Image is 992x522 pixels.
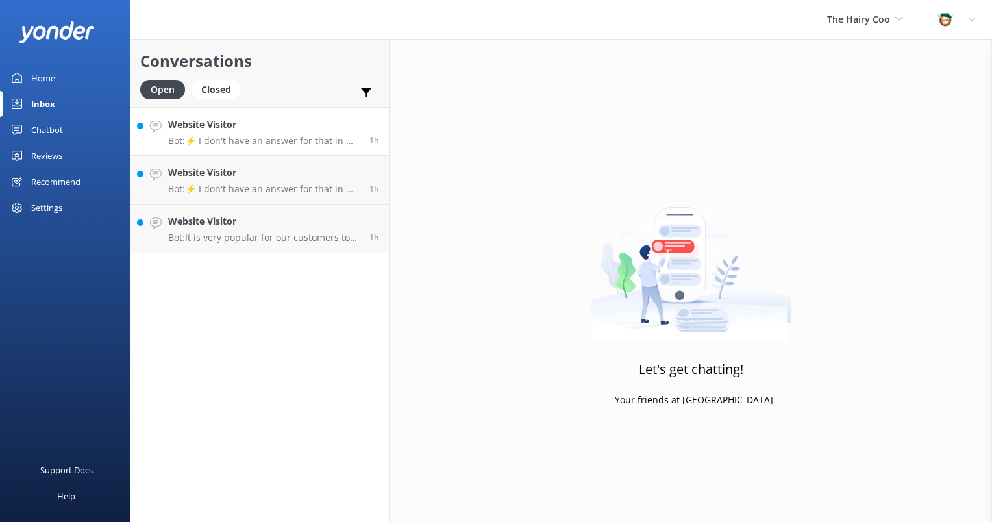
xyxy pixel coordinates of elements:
span: 12:18pm 19-Aug-2025 (UTC +01:00) Europe/Dublin [369,183,379,194]
p: - Your friends at [GEOGRAPHIC_DATA] [609,393,773,407]
h4: Website Visitor [168,214,360,229]
img: yonder-white-logo.png [19,21,94,43]
h4: Website Visitor [168,166,360,180]
div: Support Docs [40,457,93,483]
span: The Hairy Coo [827,13,890,25]
p: Bot: It is very popular for our customers to do both the 1-Day [GEOGRAPHIC_DATA], [GEOGRAPHIC_DAT... [168,232,360,243]
h2: Conversations [140,49,379,73]
div: Inbox [31,91,55,117]
p: Bot: ⚡ I don't have an answer for that in my knowledge base. Please try and rephrase your questio... [168,183,360,195]
div: Home [31,65,55,91]
div: Reviews [31,143,62,169]
div: Chatbot [31,117,63,143]
h4: Website Visitor [168,118,360,132]
span: 12:03pm 19-Aug-2025 (UTC +01:00) Europe/Dublin [369,232,379,243]
img: artwork of a man stealing a conversation from at giant smartphone [591,180,791,342]
a: Website VisitorBot:⚡ I don't have an answer for that in my knowledge base. Please try and rephras... [130,107,389,156]
p: Bot: ⚡ I don't have an answer for that in my knowledge base. Please try and rephrase your questio... [168,135,360,147]
a: Closed [192,82,247,96]
h3: Let's get chatting! [639,359,743,380]
div: Recommend [31,169,81,195]
span: 12:30pm 19-Aug-2025 (UTC +01:00) Europe/Dublin [369,134,379,145]
div: Settings [31,195,62,221]
div: Open [140,80,185,99]
a: Website VisitorBot:It is very popular for our customers to do both the 1-Day [GEOGRAPHIC_DATA], [... [130,205,389,253]
a: Open [140,82,192,96]
a: Website VisitorBot:⚡ I don't have an answer for that in my knowledge base. Please try and rephras... [130,156,389,205]
img: 457-1738239164.png [936,10,955,29]
div: Help [57,483,75,509]
div: Closed [192,80,241,99]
